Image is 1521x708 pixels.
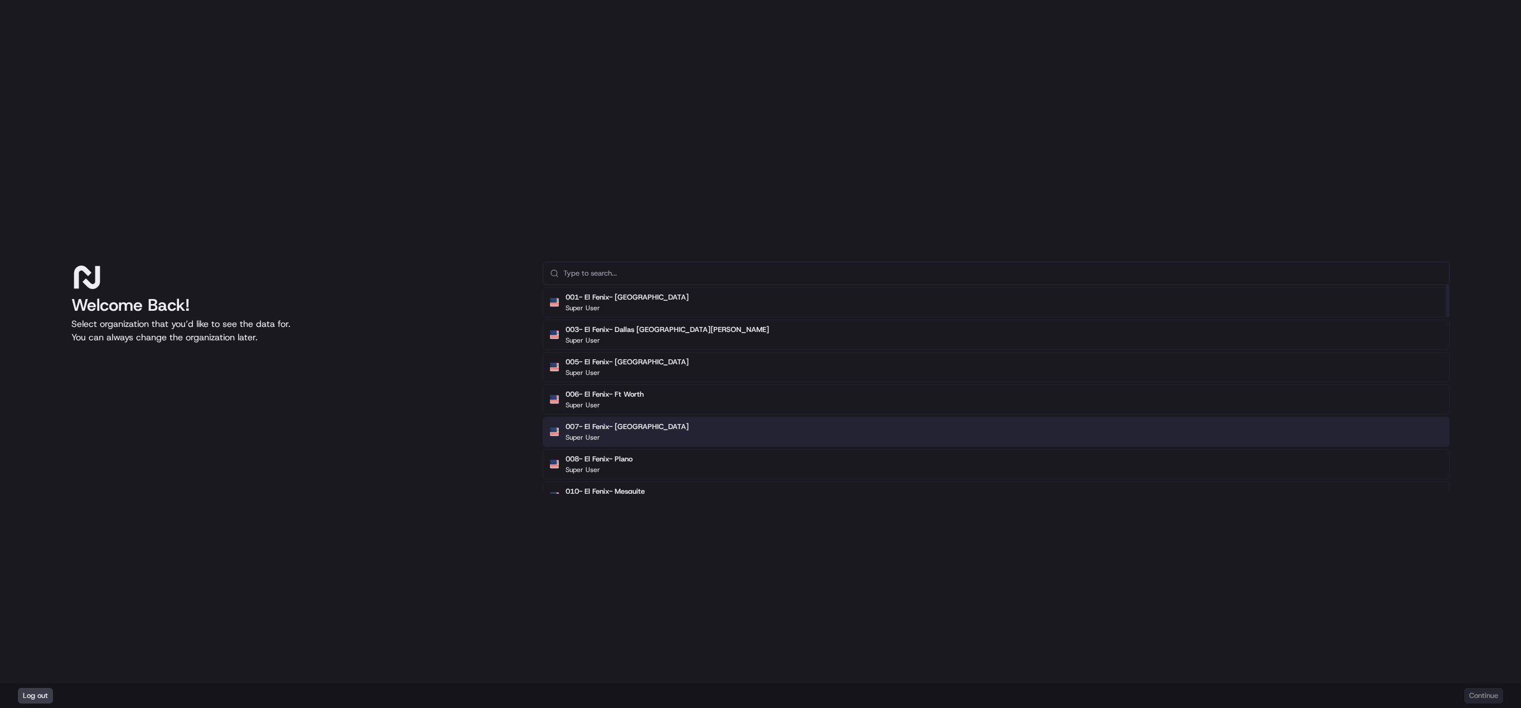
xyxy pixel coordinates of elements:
img: Flag of us [550,460,559,469]
img: Flag of us [550,363,559,372]
p: Super User [566,304,600,312]
h2: 005- El Fenix- [GEOGRAPHIC_DATA] [566,357,689,367]
img: Flag of us [550,427,559,436]
img: Flag of us [550,492,559,501]
img: Flag of us [550,330,559,339]
p: Super User [566,433,600,442]
h2: 007- El Fenix- [GEOGRAPHIC_DATA] [566,422,689,432]
h2: 006- El Fenix- Ft Worth [566,389,644,399]
p: Super User [566,336,600,345]
p: Super User [566,401,600,410]
p: Super User [566,368,600,377]
h2: 010- El Fenix- Mesquite [566,487,645,497]
input: Type to search... [563,262,1442,285]
img: Flag of us [550,395,559,404]
button: Log out [18,688,53,704]
p: Select organization that you’d like to see the data for. You can always change the organization l... [71,317,525,344]
p: Super User [566,465,600,474]
img: Flag of us [550,298,559,307]
h2: 003- El Fenix- Dallas [GEOGRAPHIC_DATA][PERSON_NAME] [566,325,769,335]
h2: 001- El Fenix- [GEOGRAPHIC_DATA] [566,292,689,302]
h2: 008- El Fenix- Plano [566,454,632,464]
h1: Welcome Back! [71,295,525,315]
